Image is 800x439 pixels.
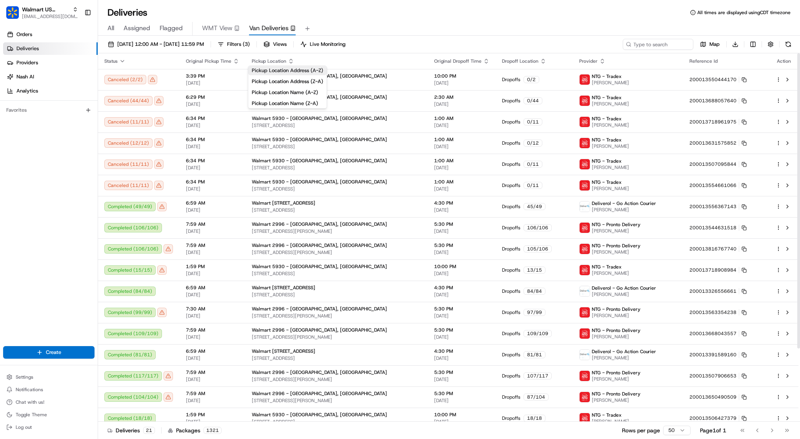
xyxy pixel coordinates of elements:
span: Reference Id [689,58,718,64]
div: 81 / 81 [524,351,545,358]
span: Walmart 2996 - [GEOGRAPHIC_DATA], [GEOGRAPHIC_DATA] [252,221,387,227]
span: [EMAIL_ADDRESS][DOMAIN_NAME] [22,13,78,20]
span: NTG - Tradex [592,412,622,418]
a: Providers [3,56,98,69]
span: Providers [16,59,38,66]
span: Deliverol - Go Action Courier [592,285,656,291]
span: [DATE] [186,143,239,150]
span: [PERSON_NAME] [592,164,629,171]
img: profile_deliverol_nashtms.png [580,286,590,296]
input: Type to search [623,39,693,50]
span: Dropoffs [502,394,520,400]
button: 200013718961975 [689,119,747,125]
a: 📗Knowledge Base [5,111,63,125]
span: [PERSON_NAME] [592,122,629,128]
span: Log out [16,424,32,430]
div: Start new chat [27,75,129,83]
button: 200013507095844 [689,161,747,167]
span: Pickup Location [252,58,286,64]
span: 4:30 PM [434,348,489,354]
span: [STREET_ADDRESS] [252,207,422,213]
span: Dropoffs [502,161,520,167]
img: images [580,371,590,381]
div: Favorites [3,104,95,116]
button: Filters(3) [214,39,253,50]
span: [DATE] [434,207,489,213]
span: 6:59 AM [186,348,239,354]
span: Analytics [16,87,38,94]
span: Dropoffs [502,76,520,83]
span: 7:59 AM [186,221,239,227]
span: Orders [16,31,32,38]
input: Clear [20,51,129,59]
span: Dropoffs [502,246,520,252]
span: Flagged [160,24,183,33]
span: Walmart 5930 - [GEOGRAPHIC_DATA], [GEOGRAPHIC_DATA] [252,412,387,418]
span: [STREET_ADDRESS][PERSON_NAME] [252,313,422,319]
span: 6:59 AM [186,200,239,206]
div: 13 / 15 [524,267,545,274]
span: Nash AI [16,73,34,80]
img: images [580,159,590,169]
div: 107 / 117 [524,372,552,379]
a: 💻API Documentation [63,111,129,125]
span: 6:29 PM [186,94,239,100]
span: Walmart [STREET_ADDRESS] [252,200,315,206]
button: 200013563354238 [689,309,747,316]
span: [PERSON_NAME] [592,376,640,382]
div: 97 / 99 [524,309,545,316]
button: 200013631575852 [689,140,747,146]
span: Notifications [16,386,43,393]
span: Deliverol - Go Action Courier [592,200,656,207]
button: 200013650490509 [689,394,747,400]
button: 200013391589160 [689,352,747,358]
span: [STREET_ADDRESS] [252,186,422,192]
button: Notifications [3,384,95,395]
span: Walmart 5930 - [GEOGRAPHIC_DATA], [GEOGRAPHIC_DATA] [252,179,387,185]
span: [DATE] [434,355,489,361]
span: [DATE] [186,334,239,340]
span: Create [46,349,61,356]
span: [PERSON_NAME] [592,312,640,319]
span: [DATE] [434,334,489,340]
span: API Documentation [74,114,126,122]
span: Walmart 2996 - [GEOGRAPHIC_DATA], [GEOGRAPHIC_DATA] [252,369,387,376]
span: [PERSON_NAME] [592,355,656,361]
img: 1736555255976-a54dd68f-1ca7-489b-9aae-adbdc363a1c4 [8,75,22,89]
span: [STREET_ADDRESS] [252,270,422,277]
span: [DATE] [186,249,239,256]
span: Views [273,41,287,48]
span: [STREET_ADDRESS] [252,122,422,129]
span: 7:30 AM [186,306,239,312]
span: 4:30 PM [434,200,489,206]
span: NTG - Pronto Delivery [592,221,640,228]
span: 5:30 PM [434,221,489,227]
span: NTG - Tradex [592,264,622,270]
span: [DATE] [434,228,489,234]
button: Live Monitoring [297,39,349,50]
span: 7:59 AM [186,369,239,376]
div: 87 / 104 [524,394,549,401]
span: 4:30 PM [434,285,489,291]
span: Dropoffs [502,267,520,273]
span: 5:30 PM [434,369,489,376]
span: [STREET_ADDRESS] [252,80,422,86]
button: Refresh [783,39,794,50]
div: 45 / 49 [524,203,545,210]
img: images [580,74,590,85]
div: Packages [168,426,222,434]
span: 3:39 PM [186,73,239,79]
span: [PERSON_NAME] [592,101,629,107]
span: 7:59 AM [186,327,239,333]
span: [STREET_ADDRESS] [252,165,422,171]
button: Log out [3,422,95,433]
span: NTG - Pronto Delivery [592,370,640,376]
img: images [580,96,590,106]
span: [PERSON_NAME] [592,397,640,403]
span: [PERSON_NAME] [592,249,640,255]
div: 105 / 106 [524,245,552,252]
span: [DATE] [186,186,239,192]
span: [DATE] [434,80,489,86]
span: Walmart 2996 - [GEOGRAPHIC_DATA], [GEOGRAPHIC_DATA] [252,390,387,397]
span: 6:34 PM [186,179,239,185]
